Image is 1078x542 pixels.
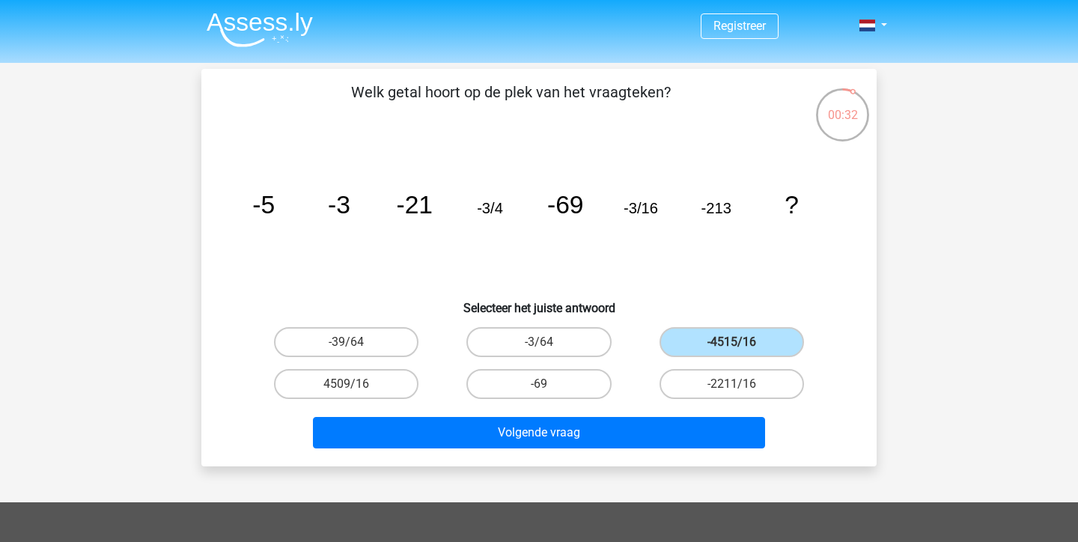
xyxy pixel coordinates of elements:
[701,200,731,216] tspan: -213
[713,19,766,33] a: Registreer
[274,327,418,357] label: -39/64
[313,417,766,448] button: Volgende vraag
[225,81,797,126] p: Welk getal hoort op de plek van het vraagteken?
[207,12,313,47] img: Assessly
[274,369,418,399] label: 4509/16
[660,369,804,399] label: -2211/16
[225,289,853,315] h6: Selecteer het juiste antwoord
[547,191,584,219] tspan: -69
[396,191,433,219] tspan: -21
[660,327,804,357] label: -4515/16
[624,200,658,216] tspan: -3/16
[814,87,871,124] div: 00:32
[466,327,611,357] label: -3/64
[785,191,799,219] tspan: ?
[252,191,275,219] tspan: -5
[477,200,503,216] tspan: -3/4
[328,191,350,219] tspan: -3
[466,369,611,399] label: -69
